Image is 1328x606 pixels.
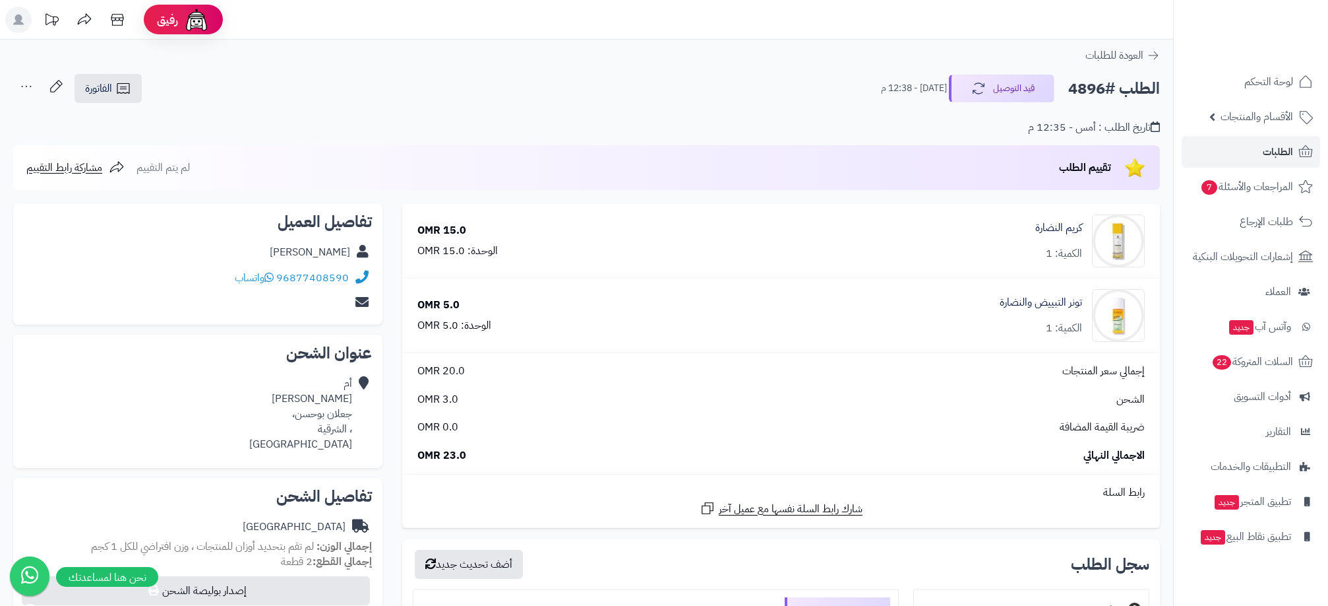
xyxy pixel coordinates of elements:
[1240,213,1293,231] span: طلبات الإرجاع
[1085,48,1143,63] span: العودة للطلبات
[1062,364,1145,379] span: إجمالي سعر المنتجات
[1182,171,1320,203] a: المراجعات والأسئلة7
[1229,320,1253,335] span: جديد
[1182,136,1320,168] a: الطلبات
[417,364,465,379] span: 20.0 OMR
[281,554,372,570] small: 2 قطعة
[1059,160,1111,176] span: تقييم الطلب
[949,75,1054,102] button: قيد التوصيل
[26,160,125,176] a: مشاركة رابط التقييم
[1182,416,1320,448] a: التقارير
[1182,311,1320,343] a: وآتس آبجديد
[1093,215,1144,267] img: 1739578311-cm52eays20nhq01klg2x54i1t_FRESHNESS-01-90x90.jpg
[1028,120,1160,135] div: تاريخ الطلب : أمس - 12:35 م
[270,245,350,260] div: [PERSON_NAME]
[417,392,458,407] span: 3.0 OMR
[1046,246,1082,261] div: الكمية: 1
[1199,527,1291,546] span: تطبيق نقاط البيع
[1263,143,1293,161] span: الطلبات
[1193,248,1293,266] span: إشعارات التحويلات البنكية
[24,488,372,504] h2: تفاصيل الشحن
[1093,289,1144,342] img: 1739577595-cm51khrme0n1z01klhcir4seo_WHITING_TONER-01-90x90.jpg
[1085,48,1160,63] a: العودة للطلبات
[1068,75,1160,102] h2: الطلب #4896
[1116,392,1145,407] span: الشحن
[1035,220,1082,236] a: كريم النضارة
[85,81,112,96] span: الفاتورة
[417,298,460,313] div: 5.0 OMR
[1228,318,1291,336] span: وآتس آب
[35,7,68,36] a: تحديثات المنصة
[1215,495,1239,510] span: جديد
[1201,180,1217,195] span: 7
[22,576,370,605] button: إصدار بوليصة الشحن
[91,539,314,555] span: لم تقم بتحديد أوزان للمنتجات ، وزن افتراضي للكل 1 كجم
[1083,448,1145,463] span: الاجمالي النهائي
[407,485,1155,500] div: رابط السلة
[1182,276,1320,308] a: العملاء
[136,160,190,176] span: لم يتم التقييم
[1213,355,1231,370] span: 22
[317,539,372,555] strong: إجمالي الوزن:
[24,345,372,361] h2: عنوان الشحن
[1244,73,1293,91] span: لوحة التحكم
[417,223,466,238] div: 15.0 OMR
[1182,451,1320,483] a: التطبيقات والخدمات
[243,520,346,535] div: [GEOGRAPHIC_DATA]
[1182,486,1320,518] a: تطبيق المتجرجديد
[276,270,349,286] a: 96877408590
[1060,420,1145,435] span: ضريبة القيمة المضافة
[1182,346,1320,378] a: السلات المتروكة22
[1182,206,1320,238] a: طلبات الإرجاع
[1211,353,1293,371] span: السلات المتروكة
[1238,10,1315,38] img: logo-2.png
[1182,66,1320,98] a: لوحة التحكم
[249,376,352,452] div: أم [PERSON_NAME] جعلان بوحسن، ، الشرقية [GEOGRAPHIC_DATA]
[1182,381,1320,413] a: أدوات التسويق
[235,270,274,286] a: واتساب
[417,244,498,259] div: الوحدة: 15.0 OMR
[415,550,523,579] button: أضف تحديث جديد
[719,502,862,517] span: شارك رابط السلة نفسها مع عميل آخر
[1182,521,1320,553] a: تطبيق نقاط البيعجديد
[700,500,862,517] a: شارك رابط السلة نفسها مع عميل آخر
[1266,422,1291,441] span: التقارير
[417,318,491,333] div: الوحدة: 5.0 OMR
[24,214,372,230] h2: تفاصيل العميل
[26,160,102,176] span: مشاركة رابط التقييم
[313,554,372,570] strong: إجمالي القطع:
[1000,295,1082,310] a: تونر التبييض والنضارة
[1200,178,1293,196] span: المراجعات والأسئلة
[75,74,142,103] a: الفاتورة
[417,448,466,463] span: 23.0 OMR
[1221,108,1293,126] span: الأقسام والمنتجات
[183,7,210,33] img: ai-face.png
[1211,457,1291,476] span: التطبيقات والخدمات
[1213,492,1291,511] span: تطبيق المتجر
[1046,321,1082,336] div: الكمية: 1
[1234,387,1291,406] span: أدوات التسويق
[1071,556,1149,572] h3: سجل الطلب
[157,12,178,28] span: رفيق
[417,420,458,435] span: 0.0 OMR
[881,82,947,95] small: [DATE] - 12:38 م
[1182,241,1320,273] a: إشعارات التحويلات البنكية
[1201,530,1225,545] span: جديد
[1265,283,1291,301] span: العملاء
